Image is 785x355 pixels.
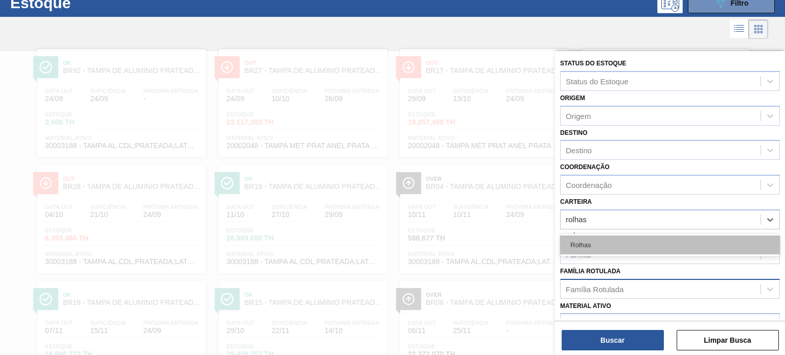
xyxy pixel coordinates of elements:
a: ÍconeOutBR27 - TAMPA DE ALUMÍNIO PRATEADA BALL CDLData out24/09Suficiência10/10Próxima Entrega26/... [211,41,392,157]
label: Carteira [560,198,592,205]
div: Família Rotulada [566,285,624,293]
label: Família Rotulada [560,268,620,275]
div: Visão em Lista [730,19,749,39]
div: Status do Estoque [566,77,629,85]
label: Material ativo [560,302,611,310]
div: Coordenação [566,181,612,190]
div: Visão em Cards [749,19,768,39]
label: Origem [560,94,585,102]
div: Destino [566,146,592,155]
a: ÍconeOkBR13 - TAMPA DE ALUMÍNIO PRATEADA BALL CDLData out09/10Suficiência17/10Próxima Entrega-Est... [574,41,755,157]
div: Origem [566,111,591,120]
a: ÍconeOkBR92 - TAMPA DE ALUMÍNIO PRATEADA BALL CDLData out24/09Suficiência24/09Próxima Entrega-Est... [30,41,211,157]
label: Família [560,233,585,240]
label: Destino [560,129,587,136]
a: ÍconeOutBR17 - TAMPA DE ALUMÍNIO PRATEADA BALL CDLData out29/09Suficiência13/10Próxima Entrega24/... [392,41,574,157]
label: Status do Estoque [560,60,626,67]
div: Rolhas [560,235,780,254]
label: Coordenação [560,163,610,171]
